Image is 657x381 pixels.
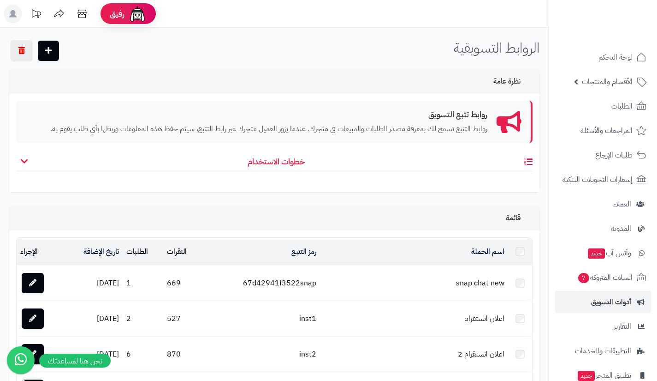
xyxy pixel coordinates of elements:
span: إشعارات التحويلات البنكية [562,173,633,186]
img: logo-2.png [594,25,648,44]
a: التقارير [555,315,651,338]
td: inst1 [206,301,320,336]
a: التطبيقات والخدمات [555,340,651,362]
span: الأقسام والمنتجات [582,75,633,88]
h4: خطوات الاستخدام [16,157,533,171]
td: [DATE] [62,266,123,301]
span: المدونة [611,222,631,235]
a: لوحة التحكم [555,46,651,68]
td: 67d42941f3522snap [206,266,320,301]
td: [DATE] [62,337,123,372]
td: 6 [123,337,164,372]
td: snap chat new [320,266,508,301]
p: روابط التتبع تسمح لك بمعرفة مصدر الطلبات والمبيعات في متجرك. عندما يزور العميل متجرك عبر رابط الت... [25,124,487,134]
span: رفيق [110,8,124,19]
span: جديد [588,248,605,259]
span: العملاء [613,198,631,211]
td: الطلبات [123,238,164,265]
td: الإجراء [17,238,62,265]
td: النقرات [163,238,206,265]
span: الطلبات [611,100,633,113]
a: تاريخ الإضافة [83,246,119,257]
span: جديد [578,371,595,381]
td: [DATE] [62,301,123,336]
td: 2 [123,301,164,336]
a: وآتس آبجديد [555,242,651,264]
a: العملاء [555,193,651,215]
td: 527 [163,301,206,336]
h4: روابط تتبع التسويق [25,110,487,119]
td: اعلان انستقرام [320,301,508,336]
a: السلات المتروكة7 [555,266,651,289]
span: 7 [578,273,589,283]
a: اسم الحملة [463,246,505,257]
a: المدونة [555,218,651,240]
td: 669 [163,266,206,301]
td: 1 [123,266,164,301]
a: طلبات الإرجاع [555,144,651,166]
span: السلات المتروكة [577,271,633,284]
a: تحديثات المنصة [24,5,47,25]
td: 870 [163,337,206,372]
a: رمز التتبع [291,246,316,257]
td: اعلان انستقرام 2 [320,337,508,372]
span: طلبات الإرجاع [595,149,633,162]
span: التطبيقات والخدمات [575,345,631,357]
h3: نظرة عامة [493,77,530,86]
span: أدوات التسويق [591,296,631,308]
span: المراجعات والأسئلة [580,124,633,137]
td: inst2 [206,337,320,372]
h1: الروابط التسويقية [454,40,539,55]
img: ai-face.png [128,5,147,23]
a: إشعارات التحويلات البنكية [555,169,651,191]
span: لوحة التحكم [598,51,633,64]
h3: قائمة [506,214,530,223]
span: وآتس آب [587,247,631,260]
span: التقارير [614,320,631,333]
a: أدوات التسويق [555,291,651,313]
a: المراجعات والأسئلة [555,120,651,142]
a: الطلبات [555,95,651,117]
